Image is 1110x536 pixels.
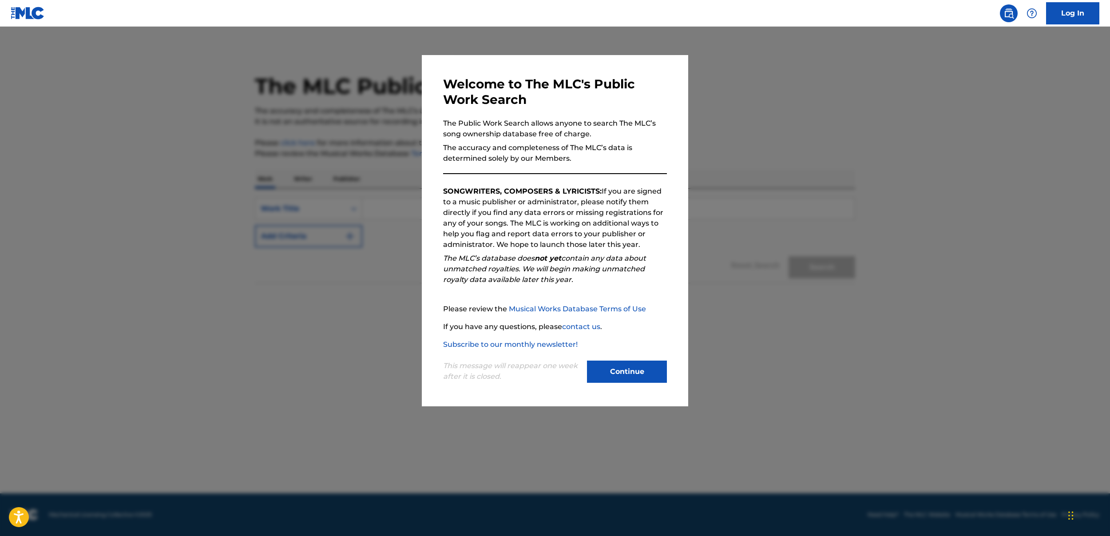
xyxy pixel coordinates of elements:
[443,118,667,139] p: The Public Work Search allows anyone to search The MLC’s song ownership database free of charge.
[587,361,667,383] button: Continue
[443,186,667,250] p: If you are signed to a music publisher or administrator, please notify them directly if you find ...
[535,254,561,262] strong: not yet
[443,340,578,349] a: Subscribe to our monthly newsletter!
[1023,4,1041,22] div: Help
[443,254,646,284] em: The MLC’s database does contain any data about unmatched royalties. We will begin making unmatche...
[1000,4,1018,22] a: Public Search
[1068,502,1074,529] div: Drag
[443,187,602,195] strong: SONGWRITERS, COMPOSERS & LYRICISTS:
[1066,493,1110,536] iframe: Chat Widget
[443,143,667,164] p: The accuracy and completeness of The MLC’s data is determined solely by our Members.
[1046,2,1099,24] a: Log In
[443,76,667,107] h3: Welcome to The MLC's Public Work Search
[443,304,667,314] p: Please review the
[1027,8,1037,19] img: help
[11,7,45,20] img: MLC Logo
[1003,8,1014,19] img: search
[443,361,582,382] p: This message will reappear one week after it is closed.
[562,322,600,331] a: contact us
[509,305,646,313] a: Musical Works Database Terms of Use
[443,322,667,332] p: If you have any questions, please .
